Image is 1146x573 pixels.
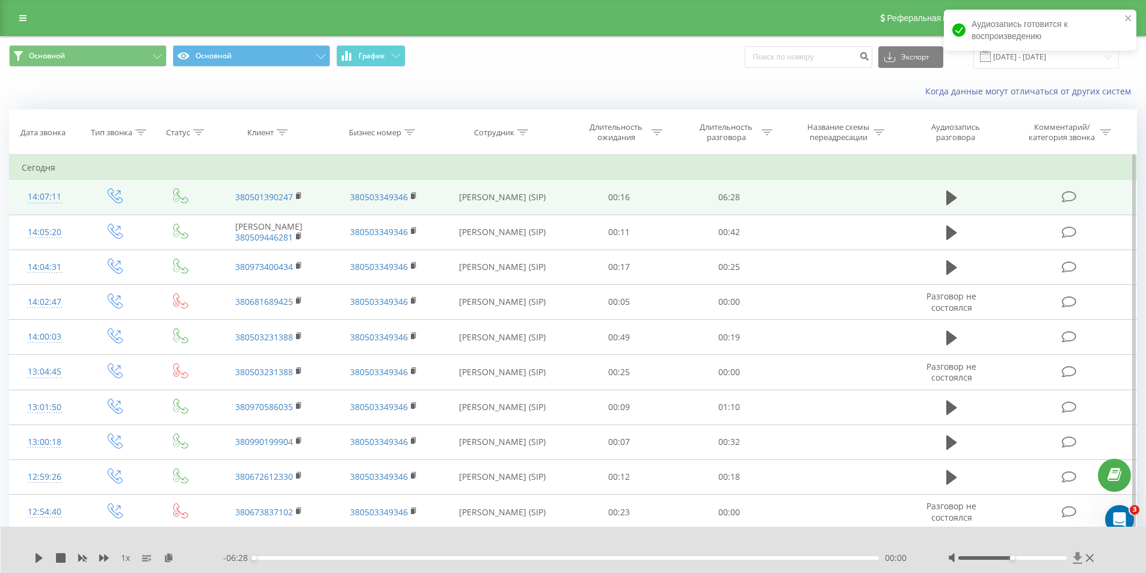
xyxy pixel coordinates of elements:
td: 00:00 [674,495,784,530]
span: Реферальная программа [887,13,985,23]
a: 380503231388 [235,366,293,378]
td: 00:16 [564,180,674,215]
div: 13:04:45 [22,360,68,384]
span: График [359,52,385,60]
button: График [336,45,405,67]
td: 00:05 [564,284,674,319]
a: 380503349346 [350,191,408,203]
div: Бизнес номер [349,127,401,138]
button: Экспорт [878,46,943,68]
a: 380672612330 [235,471,293,482]
a: Когда данные могут отличаться от других систем [925,85,1137,97]
td: 00:23 [564,495,674,530]
td: 00:07 [564,424,674,459]
td: 00:42 [674,215,784,250]
td: [PERSON_NAME] (SIP) [441,284,564,319]
button: Основной [173,45,330,67]
button: Основной [9,45,167,67]
td: 01:10 [674,390,784,424]
span: Разговор не состоялся [926,361,976,383]
td: 00:18 [674,459,784,494]
a: 380503349346 [350,436,408,447]
td: [PERSON_NAME] (SIP) [441,390,564,424]
td: 00:00 [674,355,784,390]
div: Accessibility label [1010,556,1015,560]
span: Разговор не состоялся [926,290,976,313]
td: 00:12 [564,459,674,494]
td: [PERSON_NAME] (SIP) [441,320,564,355]
td: [PERSON_NAME] [212,215,326,250]
td: 00:25 [674,250,784,284]
div: 12:54:40 [22,500,68,524]
a: 380509446281 [235,231,293,243]
div: Аудиозапись готовится к воспроизведению [944,10,1136,51]
a: 380503349346 [350,506,408,518]
a: 380503349346 [350,471,408,482]
a: 380973400434 [235,261,293,272]
span: Разговор не состоялся [926,500,976,522]
td: 00:00 [674,284,784,319]
div: Дата звонка [20,127,66,138]
td: [PERSON_NAME] (SIP) [441,459,564,494]
span: 00:00 [885,552,907,564]
td: 00:11 [564,215,674,250]
div: Сотрудник [474,127,514,138]
a: 380503349346 [350,226,408,237]
td: [PERSON_NAME] (SIP) [441,495,564,530]
td: [PERSON_NAME] (SIP) [441,215,564,250]
td: 00:19 [674,320,784,355]
div: 14:02:47 [22,290,68,314]
div: Клиент [247,127,274,138]
div: 14:00:03 [22,325,68,349]
td: [PERSON_NAME] (SIP) [441,250,564,284]
div: Комментарий/категория звонка [1027,122,1097,142]
div: Длительность ожидания [584,122,648,142]
div: 14:07:11 [22,185,68,209]
span: Основной [29,51,65,61]
span: 1 x [121,552,130,564]
a: 380503349346 [350,366,408,378]
td: 00:49 [564,320,674,355]
a: 380970586035 [235,401,293,412]
td: [PERSON_NAME] (SIP) [441,424,564,459]
a: 380503349346 [350,331,408,343]
div: Название схемы переадресации [806,122,870,142]
a: 380503349346 [350,296,408,307]
div: Тип звонка [91,127,132,138]
td: [PERSON_NAME] (SIP) [441,355,564,390]
a: 380503231388 [235,331,293,343]
div: 14:05:20 [22,221,68,244]
td: 00:09 [564,390,674,424]
td: 06:28 [674,180,784,215]
a: 380673837102 [235,506,293,518]
span: - 06:28 [223,552,254,564]
div: Длительность разговора [694,122,759,142]
div: Аудиозапись разговора [916,122,994,142]
input: Поиск по номеру [745,46,872,68]
a: 380681689425 [235,296,293,307]
div: 13:01:50 [22,396,68,419]
td: Сегодня [10,156,1137,180]
a: 380503349346 [350,401,408,412]
span: 3 [1130,505,1139,515]
td: 00:17 [564,250,674,284]
div: 13:00:18 [22,431,68,454]
td: 00:25 [564,355,674,390]
div: Accessibility label [251,556,256,560]
button: close [1124,13,1133,25]
td: [PERSON_NAME] (SIP) [441,180,564,215]
a: 380503349346 [350,261,408,272]
a: 380990199904 [235,436,293,447]
iframe: Intercom live chat [1105,505,1134,534]
div: 14:04:31 [22,256,68,279]
td: 00:32 [674,424,784,459]
div: 12:59:26 [22,465,68,489]
a: 380501390247 [235,191,293,203]
div: Статус [166,127,190,138]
